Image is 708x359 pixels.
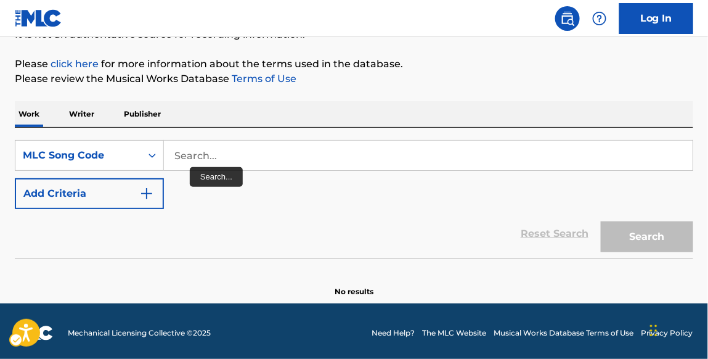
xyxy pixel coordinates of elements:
span: Mechanical Licensing Collective © 2025 [68,328,211,339]
a: The MLC Website [422,328,486,339]
a: Need Help? [372,328,415,339]
iframe: Hubspot Iframe [646,300,708,359]
img: 9d2ae6d4665cec9f34b9.svg [139,186,154,201]
input: Search... [164,141,693,170]
button: Add Criteria [15,178,164,209]
p: Publisher [120,101,165,127]
div: Chat Widget [646,300,708,359]
p: No results [335,271,373,297]
div: MLC Song Code [23,148,134,163]
p: Please review the Musical Works Database [15,72,693,86]
a: Log In [619,3,693,34]
p: Writer [65,101,98,127]
a: Privacy Policy [641,328,693,339]
p: Work [15,101,43,127]
form: Search Form [15,140,693,258]
img: search [560,11,575,26]
img: help [592,11,607,26]
a: Terms of Use [229,73,296,85]
p: Please for more information about the terms used in the database. [15,57,693,72]
a: Musical Works Database Terms of Use [494,328,633,339]
div: Drag [650,312,657,349]
img: MLC Logo [15,9,62,27]
a: Music industry terminology | mechanical licensing collective [51,58,99,70]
